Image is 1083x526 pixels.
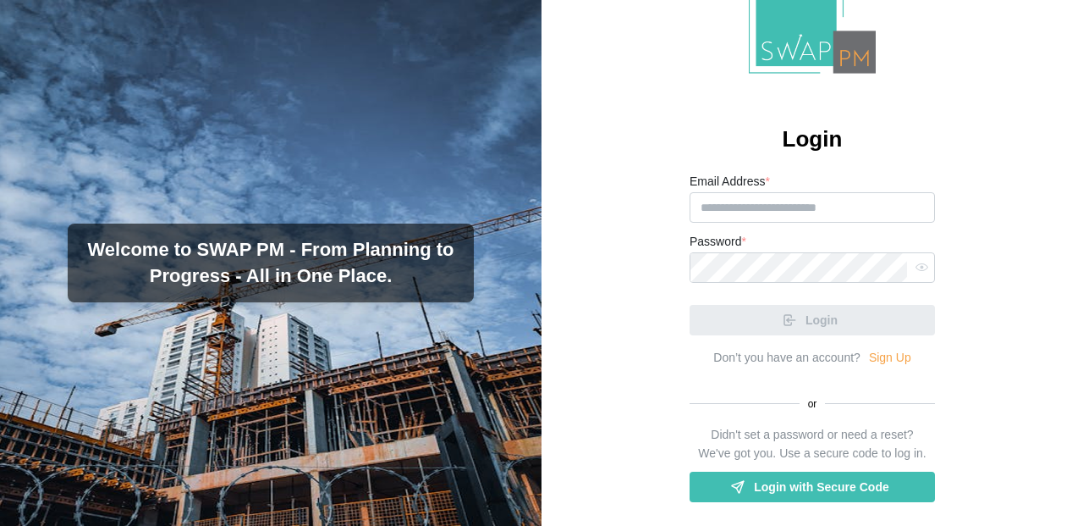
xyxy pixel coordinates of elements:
[754,473,888,501] span: Login with Secure Code
[783,125,843,154] h2: Login
[713,349,860,368] div: Don’t you have an account?
[81,237,460,290] h3: Welcome to SWAP PM - From Planning to Progress - All in One Place.
[869,349,911,368] a: Sign Up
[690,233,746,252] label: Password
[690,173,770,191] label: Email Address
[698,426,926,462] div: Didn't set a password or need a reset? We've got you. Use a secure code to log in.
[690,472,935,502] a: Login with Secure Code
[690,396,935,412] div: or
